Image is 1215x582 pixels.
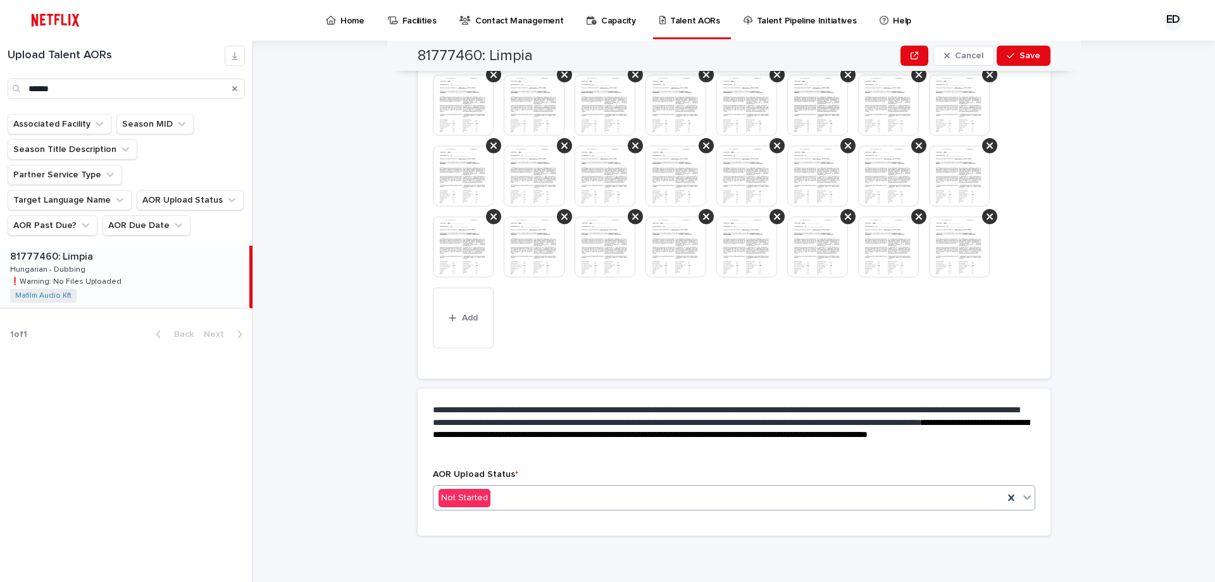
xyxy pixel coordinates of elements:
span: AOR Upload Status [433,470,518,479]
button: Season Title Description [8,139,137,160]
button: Back [146,329,199,340]
button: Target Language Name [8,190,132,210]
h2: 81777460: Limpia [418,47,533,65]
span: Save [1019,51,1040,60]
span: Cancel [955,51,983,60]
span: Next [204,330,232,339]
button: Next [199,329,252,340]
span: Back [166,330,194,339]
button: AOR Upload Status [137,190,244,210]
button: Associated Facility [8,114,111,134]
button: AOR Past Due? [8,215,97,236]
p: Hungarian - Dubbing [10,263,88,274]
button: Add [433,288,494,348]
p: 81777460: Limpia [10,248,96,263]
h1: Upload Talent AORs [8,49,225,63]
button: Cancel [933,46,994,66]
div: Not Started [439,489,490,507]
p: ❗️Warning: No Files Uploaded [10,275,124,286]
span: Add [462,313,478,322]
img: ifQbXi3ZQGMSEF7WDB7W [25,8,85,33]
div: ED [1163,10,1183,30]
input: Search [8,79,245,99]
button: Partner Service Type [8,165,122,185]
button: Save [997,46,1050,66]
button: AOR Due Date [103,215,190,236]
button: Season MID [116,114,194,134]
a: Mafilm Audio Kft [15,291,72,300]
